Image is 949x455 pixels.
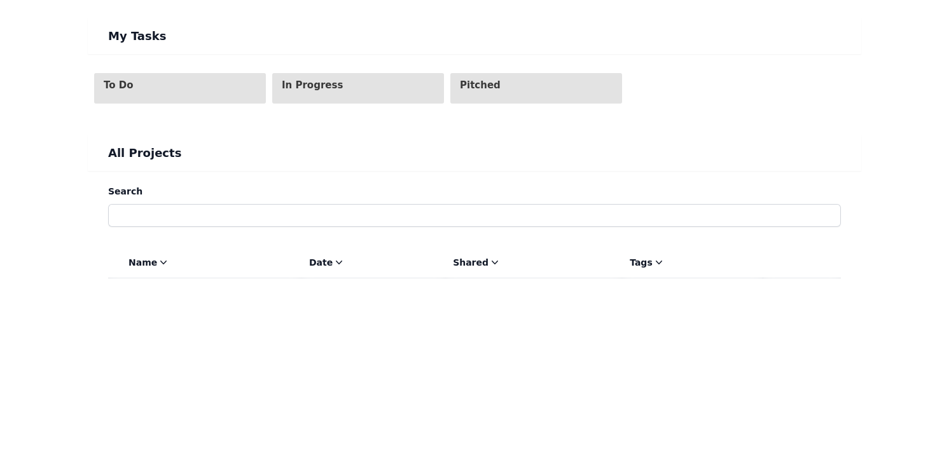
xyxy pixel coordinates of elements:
[453,256,501,269] a: Shared
[460,79,567,91] span: Pitched
[309,256,345,269] a: Date
[108,146,841,161] h1: All Projects
[108,184,841,199] label: Search
[282,79,389,91] span: In Progress
[630,256,665,269] a: Tags
[104,79,211,91] span: To Do
[128,256,170,269] a: Name
[108,29,841,44] h1: My Tasks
